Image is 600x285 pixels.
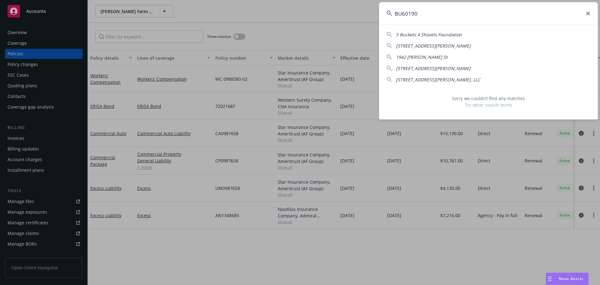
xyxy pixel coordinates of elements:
[396,43,471,49] span: [STREET_ADDRESS][PERSON_NAME]
[396,32,462,38] span: 5 Buckets 4 Shovels Foundation
[546,273,554,285] div: Drag to move
[559,276,583,281] span: Nova Assist
[387,102,590,108] span: Try other search terms
[396,54,447,60] span: 1942 [PERSON_NAME] St
[546,272,589,285] button: Nova Assist
[396,65,471,71] span: [STREET_ADDRESS][PERSON_NAME]
[379,2,598,25] input: Search...
[387,95,590,102] span: Sorry we couldn’t find any matches
[396,77,480,83] span: [STREET_ADDRESS][PERSON_NAME], LLC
